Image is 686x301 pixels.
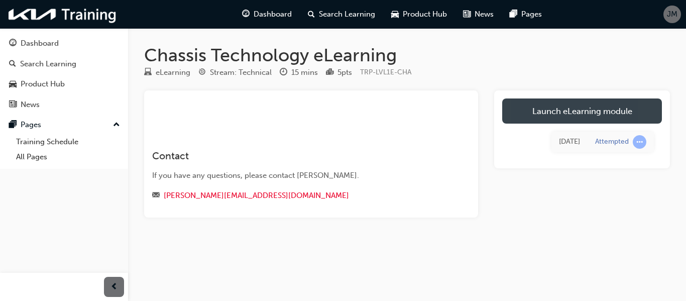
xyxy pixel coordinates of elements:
a: news-iconNews [455,4,502,25]
div: Type [144,66,190,79]
span: news-icon [9,101,17,110]
span: target-icon [198,68,206,77]
div: eLearning [156,67,190,78]
span: learningResourceType_ELEARNING-icon [144,68,152,77]
span: learningRecordVerb_ATTEMPT-icon [633,135,646,149]
div: If you have any questions, please contact [PERSON_NAME]. [152,170,470,181]
a: [PERSON_NAME][EMAIL_ADDRESS][DOMAIN_NAME] [164,191,349,200]
a: Launch eLearning module [502,98,662,124]
span: search-icon [9,60,16,69]
button: Pages [4,116,124,134]
img: kia-training [5,4,121,25]
span: pages-icon [510,8,517,21]
span: News [475,9,494,20]
span: Pages [521,9,542,20]
span: prev-icon [110,281,118,293]
a: News [4,95,124,114]
div: Stream [198,66,272,79]
span: Dashboard [254,9,292,20]
span: email-icon [152,191,160,200]
span: guage-icon [9,39,17,48]
span: search-icon [308,8,315,21]
span: car-icon [9,80,17,89]
span: Search Learning [319,9,375,20]
a: search-iconSearch Learning [300,4,383,25]
a: Product Hub [4,75,124,93]
span: pages-icon [9,121,17,130]
div: 5 pts [337,67,352,78]
span: JM [667,9,677,20]
div: Email [152,189,470,202]
a: car-iconProduct Hub [383,4,455,25]
button: JM [663,6,681,23]
div: Tue Aug 26 2025 22:01:47 GMT+1000 (Australian Eastern Standard Time) [559,136,580,148]
h3: Contact [152,150,470,162]
div: Points [326,66,352,79]
a: Search Learning [4,55,124,73]
button: DashboardSearch LearningProduct HubNews [4,32,124,116]
span: Product Hub [403,9,447,20]
div: 15 mins [291,67,318,78]
div: Product Hub [21,78,65,90]
a: Dashboard [4,34,124,53]
a: guage-iconDashboard [234,4,300,25]
span: news-icon [463,8,471,21]
h1: Chassis Technology eLearning [144,44,670,66]
span: up-icon [113,119,120,132]
a: pages-iconPages [502,4,550,25]
div: Attempted [595,137,629,147]
div: Dashboard [21,38,59,49]
span: guage-icon [242,8,250,21]
div: Search Learning [20,58,76,70]
span: car-icon [391,8,399,21]
div: Stream: Technical [210,67,272,78]
a: Training Schedule [12,134,124,150]
span: clock-icon [280,68,287,77]
a: All Pages [12,149,124,165]
div: Duration [280,66,318,79]
span: podium-icon [326,68,333,77]
div: Pages [21,119,41,131]
div: News [21,99,40,111]
span: Learning resource code [360,68,411,76]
